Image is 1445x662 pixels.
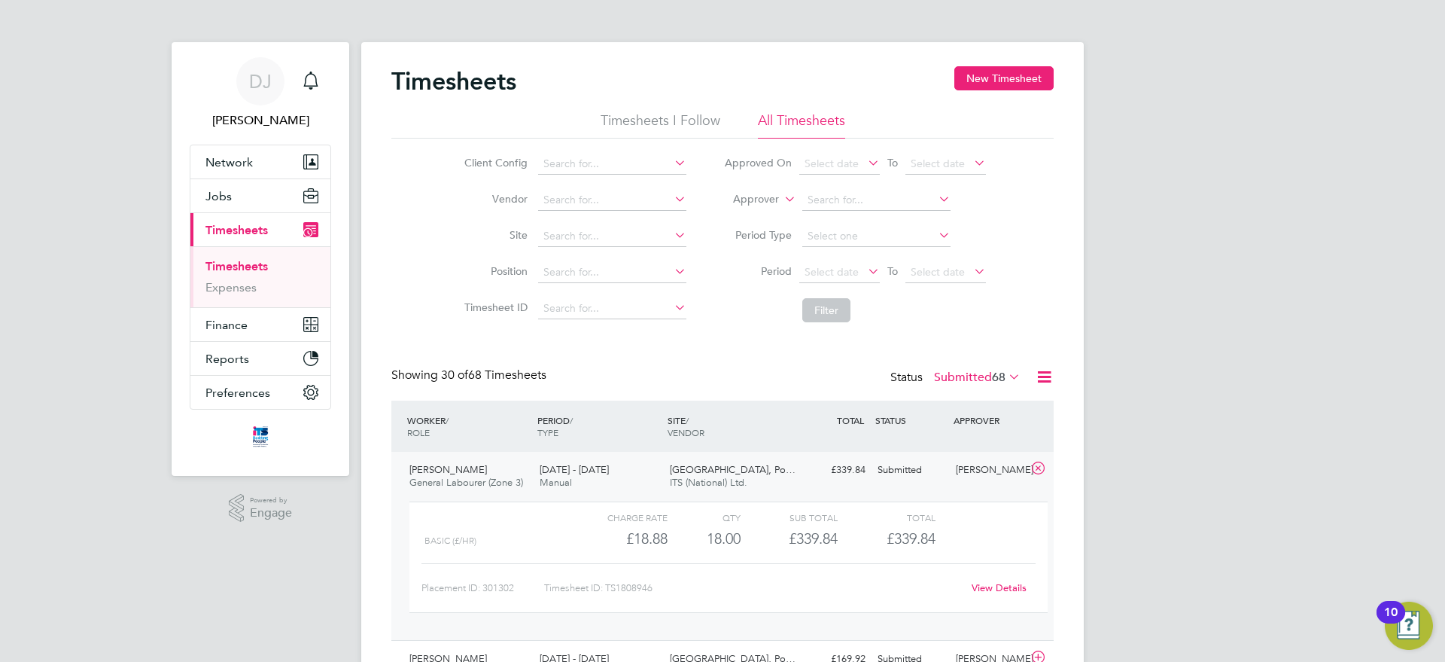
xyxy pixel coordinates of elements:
span: Manual [540,476,572,489]
span: Select date [911,157,965,170]
img: itsconstruction-logo-retina.png [250,425,271,449]
h2: Timesheets [391,66,516,96]
span: £339.84 [887,529,935,548]
button: Open Resource Center, 10 new notifications [1385,602,1433,650]
div: 18.00 [668,526,741,551]
label: Site [460,228,528,242]
li: All Timesheets [758,111,845,139]
span: ROLE [407,426,430,438]
div: Charge rate [570,508,668,526]
div: APPROVER [950,407,1028,434]
label: Approver [711,192,779,207]
div: £18.88 [570,526,668,551]
span: Reports [205,352,249,366]
span: VENDOR [668,426,704,438]
a: Expenses [205,280,257,294]
div: Submitted [872,458,950,483]
input: Select one [802,226,951,247]
span: Basic (£/HR) [424,535,476,546]
input: Search for... [538,226,686,247]
span: 68 Timesheets [441,368,546,383]
span: Network [205,155,253,169]
span: TYPE [537,426,558,438]
label: Timesheet ID [460,300,528,314]
li: Timesheets I Follow [601,111,720,139]
div: [PERSON_NAME] [950,458,1028,483]
span: Preferences [205,386,270,400]
div: Sub Total [741,508,838,526]
button: Jobs [190,179,330,212]
div: Timesheets [190,246,330,307]
div: Timesheet ID: TS1808946 [544,576,962,600]
span: Select date [911,265,965,279]
button: Network [190,145,330,178]
label: Position [460,264,528,278]
div: Showing [391,368,549,383]
div: Total [838,508,935,526]
span: Engage [250,507,292,520]
span: To [883,261,902,281]
input: Search for... [538,154,686,175]
span: / [686,414,689,426]
a: Timesheets [205,259,268,273]
span: To [883,153,902,172]
label: Vendor [460,192,528,206]
input: Search for... [802,190,951,211]
button: Timesheets [190,213,330,246]
span: Timesheets [205,223,268,237]
button: Preferences [190,376,330,409]
span: / [570,414,573,426]
span: Select date [805,157,859,170]
div: WORKER [403,407,534,446]
span: Select date [805,265,859,279]
input: Search for... [538,262,686,283]
label: Approved On [724,156,792,169]
a: View Details [972,581,1027,594]
div: £339.84 [793,458,872,483]
span: [PERSON_NAME] [409,463,487,476]
span: 30 of [441,368,468,383]
label: Period [724,264,792,278]
label: Client Config [460,156,528,169]
button: New Timesheet [954,66,1054,90]
a: Go to home page [190,425,331,449]
span: 68 [992,370,1005,385]
a: Powered byEngage [229,494,293,523]
span: Powered by [250,494,292,507]
input: Search for... [538,190,686,211]
label: Submitted [934,370,1021,385]
span: [DATE] - [DATE] [540,463,609,476]
div: Placement ID: 301302 [421,576,544,600]
div: 10 [1384,612,1398,632]
span: Jobs [205,189,232,203]
div: QTY [668,508,741,526]
span: TOTAL [837,414,864,426]
div: £339.84 [741,526,838,551]
input: Search for... [538,298,686,319]
button: Reports [190,342,330,375]
button: Finance [190,308,330,341]
span: Finance [205,318,248,332]
span: ITS (National) Ltd. [670,476,747,489]
span: General Labourer (Zone 3) [409,476,523,489]
div: STATUS [872,407,950,434]
div: SITE [664,407,794,446]
label: Period Type [724,228,792,242]
nav: Main navigation [172,42,349,476]
span: [GEOGRAPHIC_DATA], Po… [670,463,796,476]
button: Filter [802,298,850,322]
a: DJ[PERSON_NAME] [190,57,331,130]
span: DJ [249,72,272,91]
div: PERIOD [534,407,664,446]
span: Don Jeater [190,111,331,130]
div: Status [890,368,1024,389]
span: / [446,414,449,426]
